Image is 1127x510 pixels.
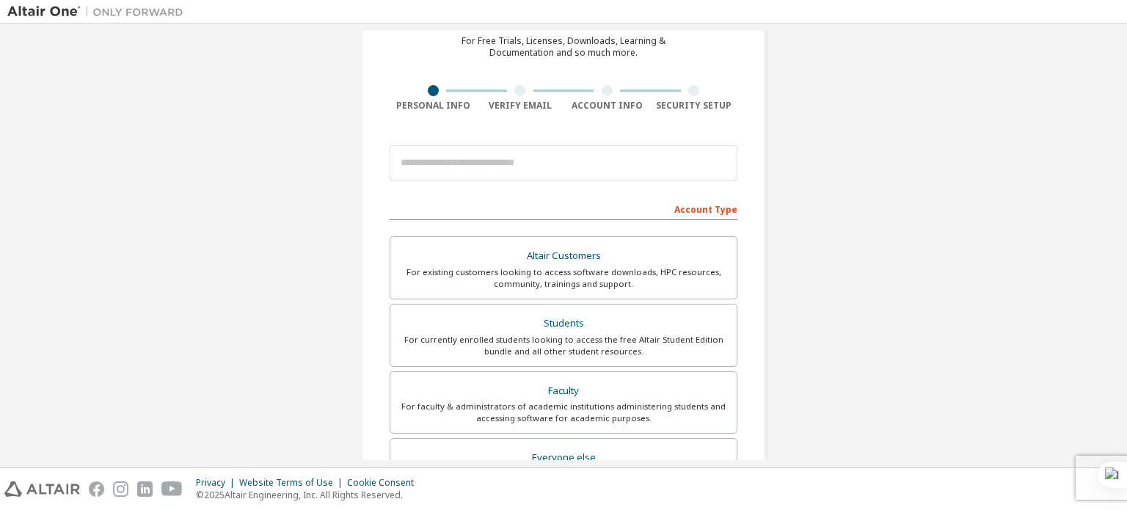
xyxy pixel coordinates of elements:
div: Account Info [563,100,651,112]
div: Cookie Consent [347,477,423,489]
div: Personal Info [390,100,477,112]
img: linkedin.svg [137,481,153,497]
div: Students [399,313,728,334]
div: Privacy [196,477,239,489]
img: instagram.svg [113,481,128,497]
div: Verify Email [477,100,564,112]
div: Account Type [390,197,737,220]
div: Everyone else [399,448,728,468]
div: For faculty & administrators of academic institutions administering students and accessing softwa... [399,401,728,424]
div: Faculty [399,381,728,401]
div: Altair Customers [399,246,728,266]
div: Website Terms of Use [239,477,347,489]
div: Security Setup [651,100,738,112]
div: For Free Trials, Licenses, Downloads, Learning & Documentation and so much more. [462,35,665,59]
img: Altair One [7,4,191,19]
div: For existing customers looking to access software downloads, HPC resources, community, trainings ... [399,266,728,290]
img: altair_logo.svg [4,481,80,497]
div: For currently enrolled students looking to access the free Altair Student Edition bundle and all ... [399,334,728,357]
img: facebook.svg [89,481,104,497]
p: © 2025 Altair Engineering, Inc. All Rights Reserved. [196,489,423,501]
img: youtube.svg [161,481,183,497]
